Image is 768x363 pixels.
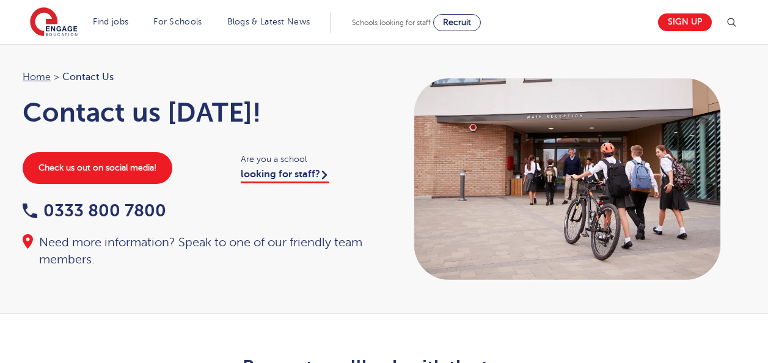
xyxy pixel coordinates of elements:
[241,169,329,183] a: looking for staff?
[23,201,166,220] a: 0333 800 7800
[241,152,372,166] span: Are you a school
[153,17,202,26] a: For Schools
[658,13,712,31] a: Sign up
[62,69,114,85] span: Contact Us
[23,234,372,268] div: Need more information? Speak to one of our friendly team members.
[227,17,310,26] a: Blogs & Latest News
[54,71,59,82] span: >
[93,17,129,26] a: Find jobs
[433,14,481,31] a: Recruit
[23,71,51,82] a: Home
[23,152,172,184] a: Check us out on social media!
[23,69,372,85] nav: breadcrumb
[30,7,78,38] img: Engage Education
[352,18,431,27] span: Schools looking for staff
[443,18,471,27] span: Recruit
[23,97,372,128] h1: Contact us [DATE]!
